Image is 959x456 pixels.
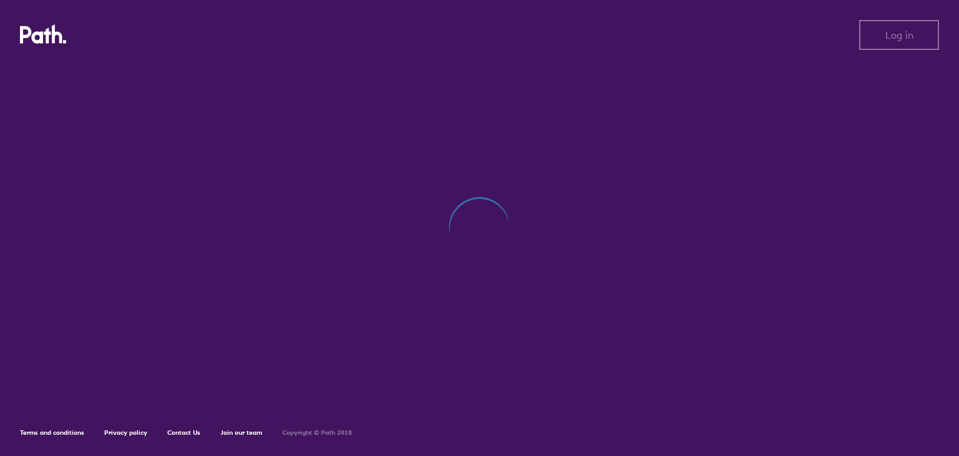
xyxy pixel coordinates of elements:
[859,20,939,50] button: Log in
[20,429,84,437] a: Terms and conditions
[885,29,913,41] span: Log in
[220,429,262,437] a: Join our team
[104,429,147,437] a: Privacy policy
[167,429,200,437] a: Contact Us
[282,429,352,437] h6: Copyright © Path 2018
